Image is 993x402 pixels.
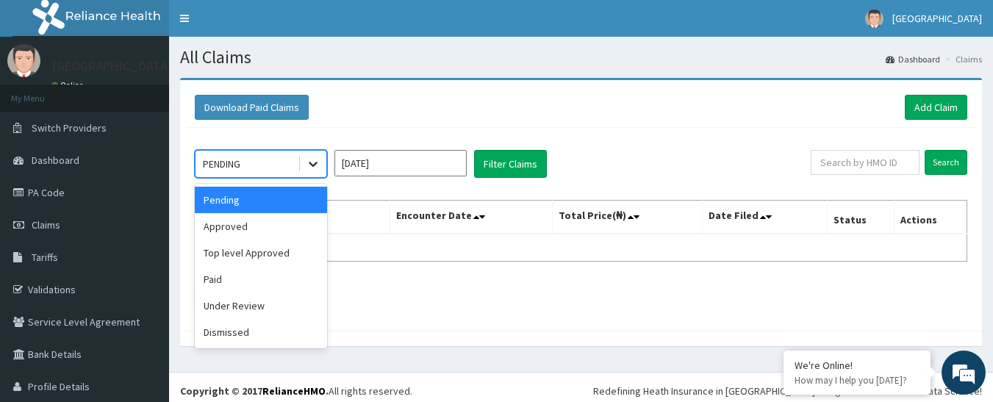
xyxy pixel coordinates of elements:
[795,359,919,372] div: We're Online!
[195,240,327,266] div: Top level Approved
[593,384,982,398] div: Redefining Heath Insurance in [GEOGRAPHIC_DATA] using Telemedicine and Data Science!
[203,157,240,171] div: PENDING
[51,80,87,90] a: Online
[795,374,919,387] p: How may I help you today?
[334,150,467,176] input: Select Month and Year
[262,384,326,398] a: RelianceHMO
[7,44,40,77] img: User Image
[895,201,967,234] th: Actions
[32,218,60,231] span: Claims
[32,251,58,264] span: Tariffs
[892,12,982,25] span: [GEOGRAPHIC_DATA]
[942,53,982,65] li: Claims
[195,187,327,213] div: Pending
[51,60,173,73] p: [GEOGRAPHIC_DATA]
[925,150,967,175] input: Search
[195,95,309,120] button: Download Paid Claims
[552,201,703,234] th: Total Price(₦)
[827,201,894,234] th: Status
[195,213,327,240] div: Approved
[32,121,107,134] span: Switch Providers
[195,319,327,345] div: Dismissed
[865,10,883,28] img: User Image
[703,201,827,234] th: Date Filed
[195,266,327,292] div: Paid
[32,154,79,167] span: Dashboard
[474,150,547,178] button: Filter Claims
[886,53,940,65] a: Dashboard
[811,150,919,175] input: Search by HMO ID
[905,95,967,120] a: Add Claim
[195,292,327,319] div: Under Review
[180,384,329,398] strong: Copyright © 2017 .
[180,48,982,67] h1: All Claims
[390,201,552,234] th: Encounter Date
